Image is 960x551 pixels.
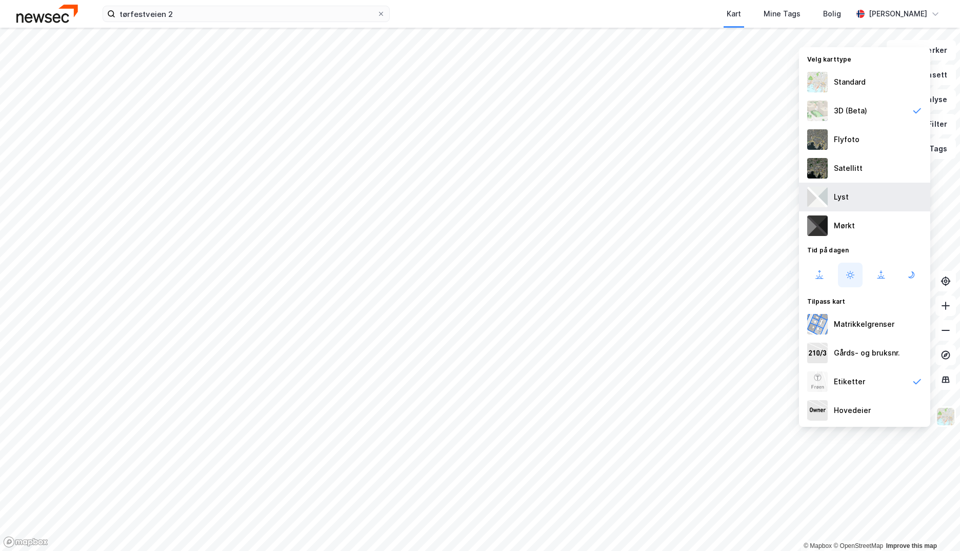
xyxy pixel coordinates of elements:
[834,191,849,203] div: Lyst
[886,542,937,549] a: Improve this map
[799,49,930,68] div: Velg karttype
[804,542,832,549] a: Mapbox
[807,371,828,392] img: Z
[869,8,927,20] div: [PERSON_NAME]
[887,40,956,61] button: Bokmerker
[807,400,828,421] img: majorOwner.b5e170eddb5c04bfeeff.jpeg
[936,407,955,426] img: Z
[727,8,741,20] div: Kart
[834,347,900,359] div: Gårds- og bruksnr.
[833,542,883,549] a: OpenStreetMap
[834,220,855,232] div: Mørkt
[907,114,956,134] button: Filter
[16,5,78,23] img: newsec-logo.f6e21ccffca1b3a03d2d.png
[807,215,828,236] img: nCdM7BzjoCAAAAAElFTkSuQmCC
[3,536,48,548] a: Mapbox homepage
[834,318,894,330] div: Matrikkelgrenser
[807,343,828,363] img: cadastreKeys.547ab17ec502f5a4ef2b.jpeg
[764,8,801,20] div: Mine Tags
[834,76,866,88] div: Standard
[909,502,960,551] iframe: Chat Widget
[834,105,867,117] div: 3D (Beta)
[834,133,859,146] div: Flyfoto
[799,291,930,310] div: Tilpass kart
[807,158,828,179] img: 9k=
[909,502,960,551] div: Kontrollprogram for chat
[807,314,828,334] img: cadastreBorders.cfe08de4b5ddd52a10de.jpeg
[908,139,956,159] button: Tags
[807,187,828,207] img: luj3wr1y2y3+OchiMxRmMxRlscgabnMEmZ7DJGWxyBpucwSZnsMkZbHIGm5zBJmewyRlscgabnMEmZ7DJGWxyBpucwSZnsMkZ...
[807,72,828,92] img: Z
[834,376,865,388] div: Etiketter
[807,129,828,150] img: Z
[799,240,930,259] div: Tid på dagen
[834,162,863,174] div: Satellitt
[823,8,841,20] div: Bolig
[115,6,377,22] input: Søk på adresse, matrikkel, gårdeiere, leietakere eller personer
[807,101,828,121] img: Z
[834,404,871,417] div: Hovedeier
